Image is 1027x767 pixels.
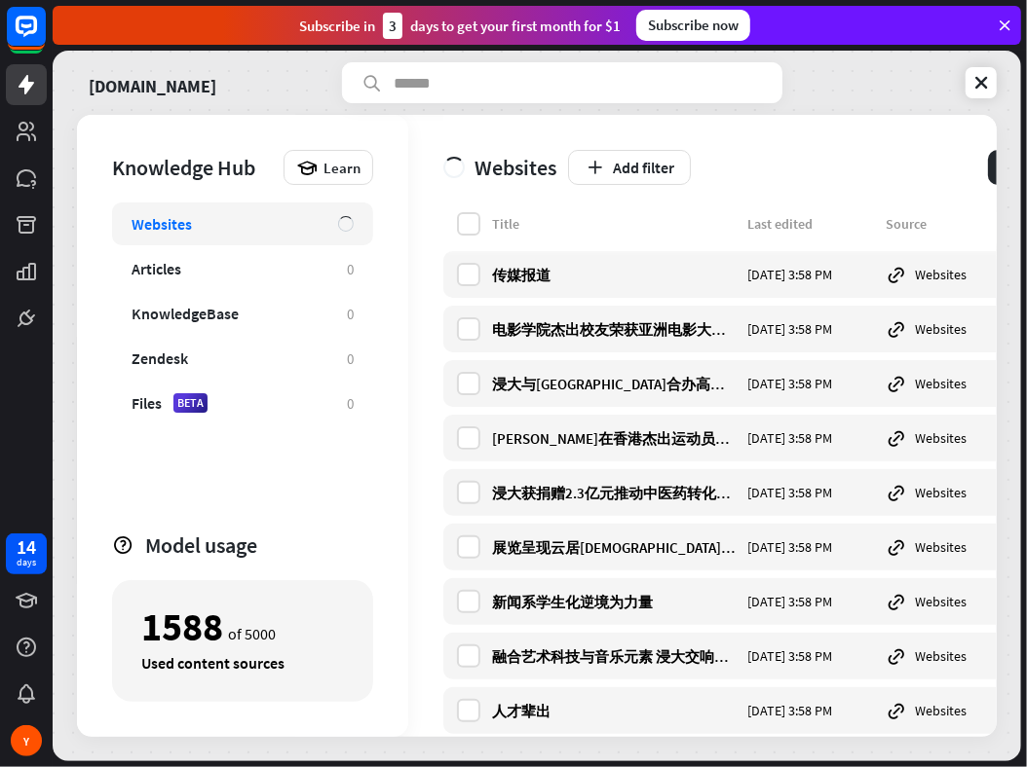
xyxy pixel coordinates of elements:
div: Websites [886,427,1022,449]
a: [DOMAIN_NAME] [89,62,216,103]
div: 展览呈现云居[DEMOGRAPHIC_DATA]文化珍宝 [492,538,736,557]
div: Websites [886,536,1022,558]
div: [DATE] 3:58 PM [747,320,874,338]
div: Websites [132,214,192,234]
div: days [17,556,36,569]
button: Add filter [568,150,691,185]
div: 电影学院杰出校友荣获亚洲电影大奖最佳女配角奖 [492,320,736,339]
div: Websites [443,154,556,181]
div: Websites [886,264,1022,285]
div: 0 [347,260,354,278]
button: Open LiveChat chat widget [16,8,74,66]
div: Title [492,215,736,233]
div: Knowledge Hub [112,154,274,181]
div: 1588 [141,610,223,643]
div: Subscribe now [636,10,750,41]
div: 0 [347,349,354,368]
div: Websites [886,318,1022,340]
div: Files [132,393,162,413]
div: [DATE] 3:58 PM [747,266,874,283]
div: 传媒报道 [492,266,736,284]
div: 14 [17,538,36,556]
div: BETA [173,393,208,413]
div: Subscribe in days to get your first month for $1 [299,13,621,39]
div: 融合艺术科技与音乐元素 浸大交响乐团周年音乐会呈献崭新体验 [492,647,736,666]
div: Websites [886,700,1022,721]
div: Y [11,725,42,756]
div: 新闻系学生化逆境为力量 [492,593,736,611]
div: Websites [886,645,1022,667]
div: [DATE] 3:58 PM [747,593,874,610]
div: 0 [347,394,354,413]
a: 14 days [6,533,47,574]
div: Used content sources [141,653,344,673]
div: Model usage [145,531,373,559]
div: [DATE] 3:58 PM [747,375,874,392]
div: 0 [347,305,354,323]
div: [DATE] 3:58 PM [747,429,874,447]
div: 浸大获捐赠2.3亿元推动中医药转化研究 [492,484,736,502]
div: 人才辈出 [492,702,736,720]
div: [DATE] 3:58 PM [747,702,874,719]
div: KnowledgeBase [132,304,239,323]
div: Articles [132,259,181,278]
div: 浸大与[GEOGRAPHIC_DATA]合办高桌宴会 [492,375,736,393]
div: of 5000 [141,610,344,643]
div: Zendesk [132,348,188,368]
div: 3 [383,13,402,39]
div: Websites [886,373,1022,394]
div: Last edited [747,215,874,233]
div: [PERSON_NAME]在香港杰出运动员选举夺三项大奖 [492,429,736,448]
div: Source [886,215,1022,233]
div: Websites [886,591,1022,612]
div: [DATE] 3:58 PM [747,484,874,501]
div: [DATE] 3:58 PM [747,538,874,556]
div: Websites [886,482,1022,503]
span: Learn [323,159,361,177]
div: [DATE] 3:58 PM [747,647,874,665]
